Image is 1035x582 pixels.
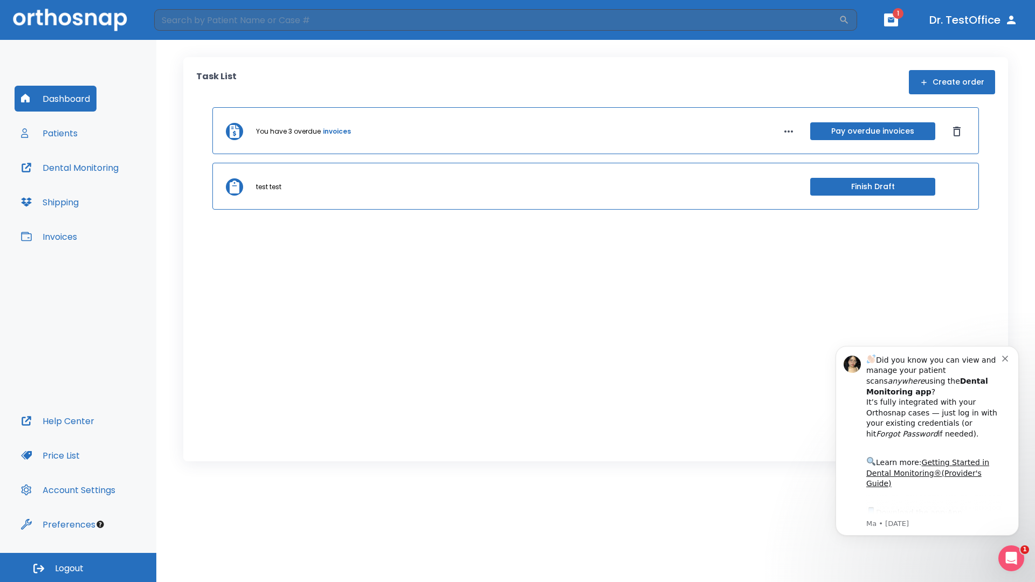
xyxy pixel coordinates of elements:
[13,9,127,31] img: Orthosnap
[909,70,995,94] button: Create order
[1020,545,1029,554] span: 1
[15,120,84,146] button: Patients
[256,182,281,192] p: test test
[810,122,935,140] button: Pay overdue invoices
[15,189,85,215] button: Shipping
[925,10,1022,30] button: Dr. TestOffice
[15,408,101,434] button: Help Center
[810,178,935,196] button: Finish Draft
[55,563,84,574] span: Logout
[323,127,351,136] a: invoices
[15,155,125,181] button: Dental Monitoring
[95,519,105,529] div: Tooltip anchor
[256,127,321,136] p: You have 3 overdue
[15,477,122,503] button: Account Settings
[196,70,237,94] p: Task List
[893,8,903,19] span: 1
[948,123,965,140] button: Dismiss
[154,9,839,31] input: Search by Patient Name or Case #
[998,545,1024,571] iframe: Intercom live chat
[15,224,84,250] button: Invoices
[819,332,1035,577] iframe: Intercom notifications message
[15,86,96,112] button: Dashboard
[15,511,102,537] button: Preferences
[15,442,86,468] button: Price List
